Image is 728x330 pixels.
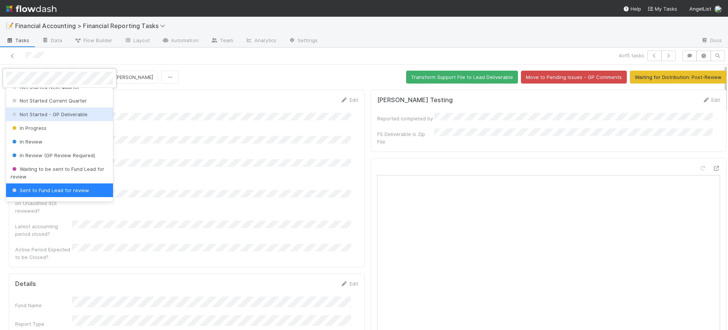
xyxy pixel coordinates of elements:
span: Waiting for Distribution (Email) [11,201,91,207]
span: Waiting to be sent to Fund Lead for review [11,166,104,180]
span: In Review (GP Review Required) [11,152,95,158]
span: In Progress [11,125,47,131]
span: Not Started - GP Deliverable [11,111,88,117]
span: In Review [11,139,42,145]
span: Not Started Current Quarter [11,98,87,104]
span: Sent to Fund Lead for review [11,187,89,193]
